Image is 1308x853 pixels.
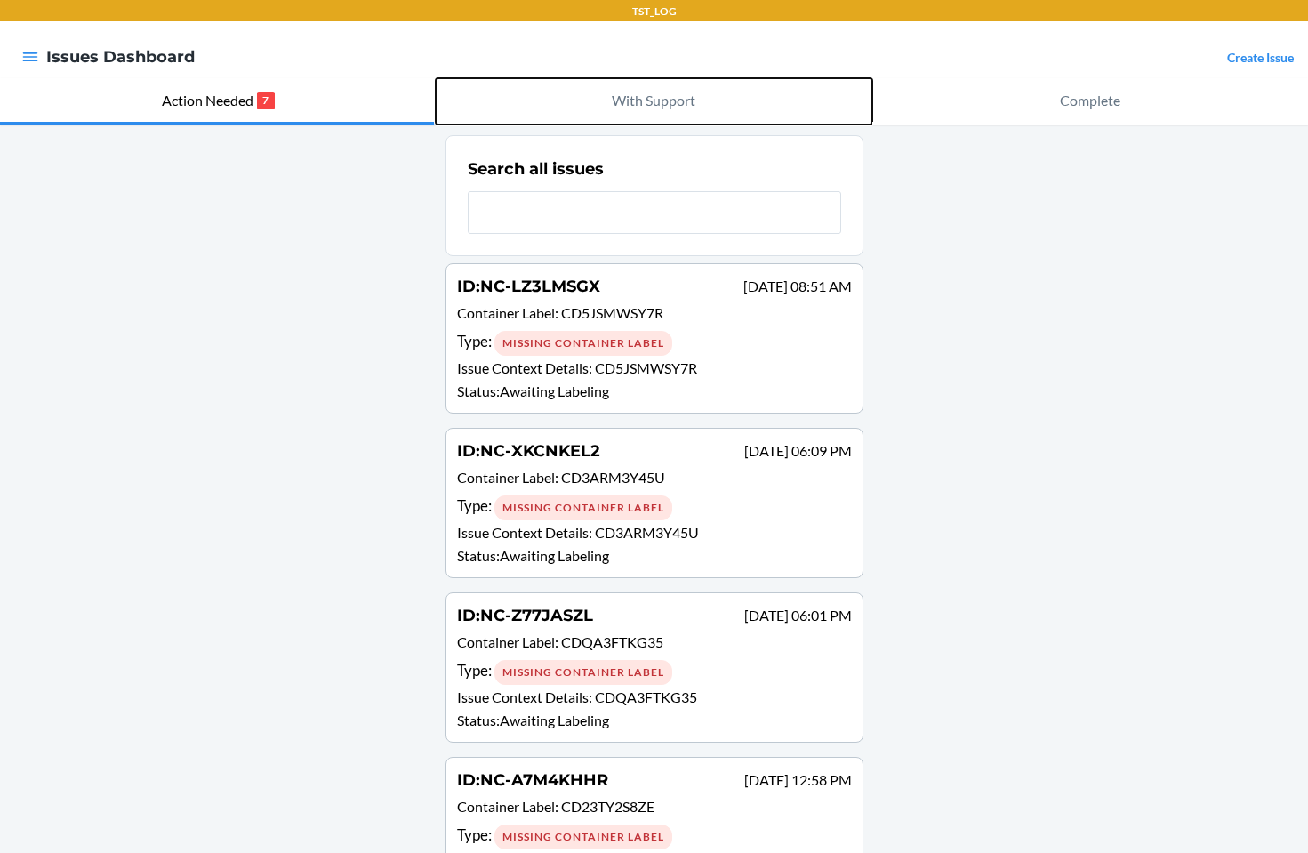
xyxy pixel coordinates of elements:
[457,275,600,298] h4: ID :
[457,495,852,520] div: Type :
[494,495,672,520] div: Missing Container Label
[480,606,593,625] span: NC-Z77JASZL
[445,428,863,578] a: ID:NC-XKCNKEL2[DATE] 06:09 PMContainer Label: CD3ARM3Y45UType: Missing Container LabelIssue Conte...
[1060,90,1120,111] p: Complete
[595,359,697,376] span: CD5JSMWSY7R
[445,263,863,414] a: ID:NC-LZ3LMSGX[DATE] 08:51 AMContainer Label: CD5JSMWSY7RType: Missing Container LabelIssue Conte...
[457,632,852,657] p: Container Label :
[457,330,852,356] div: Type :
[457,710,852,731] p: Status : Awaiting Labeling
[595,688,697,705] span: CDQA3FTKG35
[457,302,852,328] p: Container Label :
[1227,50,1294,65] a: Create Issue
[457,824,852,849] div: Type :
[162,90,253,111] p: Action Needed
[457,381,852,402] p: Status : Awaiting Labeling
[561,633,663,650] span: CDQA3FTKG35
[457,522,852,543] p: Issue Context Details :
[494,331,672,356] div: Missing Container Label
[436,78,871,125] button: With Support
[744,440,852,462] p: [DATE] 06:09 PM
[457,659,852,685] div: Type :
[457,439,600,463] h4: ID :
[457,796,852,822] p: Container Label :
[561,304,663,321] span: CD5JSMWSY7R
[457,358,852,379] p: Issue Context Details :
[595,524,699,541] span: CD3ARM3Y45U
[743,276,852,297] p: [DATE] 08:51 AM
[445,592,863,743] a: ID:NC-Z77JASZL[DATE] 06:01 PMContainer Label: CDQA3FTKG35Type: Missing Container LabelIssue Conte...
[480,770,608,790] span: NC-A7M4KHHR
[494,825,672,849] div: Missing Container Label
[561,798,654,815] span: CD23TY2S8ZE
[744,605,852,626] p: [DATE] 06:01 PM
[257,92,275,109] p: 7
[494,660,672,685] div: Missing Container Label
[612,90,695,111] p: With Support
[744,769,852,791] p: [DATE] 12:58 PM
[46,45,195,68] h4: Issues Dashboard
[457,769,608,792] h4: ID :
[457,545,852,567] p: Status : Awaiting Labeling
[480,277,600,296] span: NC-LZ3LMSGX
[457,467,852,493] p: Container Label :
[872,78,1308,125] button: Complete
[561,469,665,486] span: CD3ARM3Y45U
[468,157,604,181] h2: Search all issues
[457,604,593,627] h4: ID :
[457,687,852,708] p: Issue Context Details :
[632,4,677,20] p: TST_LOG
[480,441,600,461] span: NC-XKCNKEL2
